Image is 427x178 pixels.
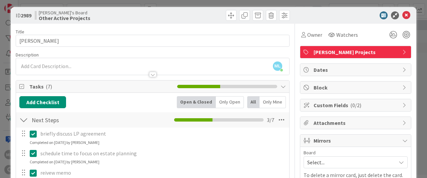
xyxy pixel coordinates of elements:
span: [PERSON_NAME]'s Board [39,10,90,15]
span: Select... [307,158,393,167]
input: Add Checklist... [29,114,140,126]
span: Block [314,83,399,92]
p: briefly discuss LP agreement [40,130,285,138]
span: Tasks [29,82,174,91]
button: Add Checklist [19,96,66,108]
span: Dates [314,66,399,74]
span: Watchers [336,31,358,39]
p: reivew memo [40,169,285,177]
span: ( 7 ) [46,83,52,90]
div: Only Open [216,96,244,108]
div: Only Mine [260,96,286,108]
div: Open & Closed [177,96,216,108]
span: Attachments [314,119,399,127]
span: [PERSON_NAME] Projects [314,48,399,56]
span: Description [16,52,39,58]
span: ( 0/2 ) [350,102,361,109]
p: schedule time to focus on estate planning [40,150,285,157]
span: 3 / 7 [267,116,274,124]
div: All [247,96,260,108]
span: Custom Fields [314,101,399,109]
span: ML [273,61,282,71]
b: Other Active Projects [39,15,90,21]
div: Completed on [DATE] by [PERSON_NAME] [30,159,99,165]
input: type card name here... [16,35,290,47]
label: Title [16,29,24,35]
span: ID [16,11,31,19]
b: 2989 [21,12,31,19]
span: Board [304,150,316,155]
span: Mirrors [314,137,399,145]
span: Owner [307,31,322,39]
div: Completed on [DATE] by [PERSON_NAME] [30,140,99,146]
